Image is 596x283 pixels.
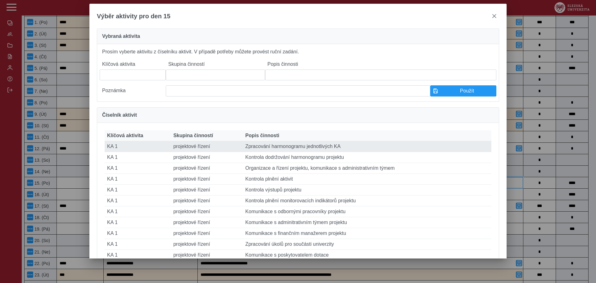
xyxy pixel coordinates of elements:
[102,34,140,39] span: Vybraná aktivita
[100,59,166,70] label: Klíčová aktivita
[105,185,171,195] td: KA 1
[265,59,496,70] label: Popis činnosti
[105,217,171,228] td: KA 1
[243,185,491,195] td: Kontrola výstupů projektu
[243,163,491,174] td: Organizace a řízení projektu, komunikace s administrativním týmem
[171,217,243,228] td: projektové řízení
[105,239,171,250] td: KA 1
[243,239,491,250] td: Zpracování úkolů pro součásti univerzity
[102,113,137,118] span: Číselník aktivit
[243,141,491,152] td: Zpracování harmonogramu jednotlivých KA
[105,152,171,163] td: KA 1
[100,85,166,97] label: Poznámka
[105,163,171,174] td: KA 1
[171,174,243,185] td: projektové řízení
[173,133,213,138] span: Skupina činností
[243,174,491,185] td: Kontrola plnění aktivit
[489,11,499,21] button: close
[105,206,171,217] td: KA 1
[171,185,243,195] td: projektové řízení
[171,141,243,152] td: projektové řízení
[105,174,171,185] td: KA 1
[171,239,243,250] td: projektové řízení
[245,133,279,138] span: Popis činnosti
[97,44,499,102] div: Prosím vyberte aktivitu z číselníku aktivit. V případě potřeby můžete provést ruční zadání.
[243,152,491,163] td: Kontrola dodržování harmonogramu projektu
[171,195,243,206] td: projektové řízení
[171,228,243,239] td: projektové řízení
[171,206,243,217] td: projektové řízení
[166,59,265,70] label: Skupina činností
[97,13,170,20] span: Výběr aktivity pro den 15
[171,152,243,163] td: projektové řízení
[105,141,171,152] td: KA 1
[107,133,143,138] span: Klíčová aktivita
[105,228,171,239] td: KA 1
[430,85,496,97] button: Použít
[243,228,491,239] td: Komunikace s finančním manažerem projektu
[171,250,243,261] td: projektové řízení
[105,195,171,206] td: KA 1
[105,250,171,261] td: KA 1
[243,217,491,228] td: Komunikace s adminitrativním týmem projektu
[243,206,491,217] td: Komunikace s odbornými pracovníky projektu
[171,163,243,174] td: projektové řízení
[243,195,491,206] td: Kontrola plnění monitorovacích indikátorů projektu
[243,250,491,261] td: Komunikace s poskytovatelem dotace
[440,88,494,94] span: Použít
